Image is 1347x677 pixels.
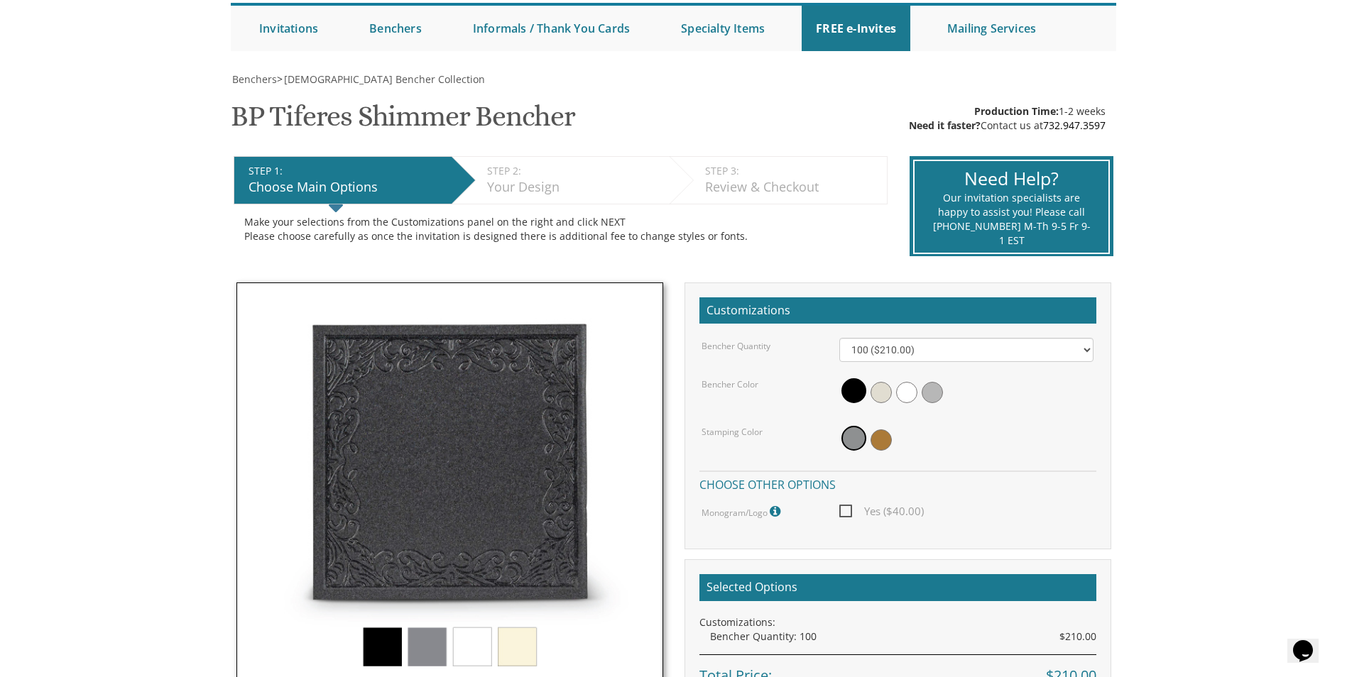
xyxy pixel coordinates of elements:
[245,6,332,51] a: Invitations
[355,6,436,51] a: Benchers
[487,178,662,197] div: Your Design
[699,470,1096,495] h4: Choose other options
[283,72,485,86] a: [DEMOGRAPHIC_DATA] Bencher Collection
[487,164,662,178] div: STEP 2:
[933,6,1050,51] a: Mailing Services
[231,72,277,86] a: Benchers
[702,426,763,438] label: Stamping Color
[667,6,779,51] a: Specialty Items
[232,72,277,86] span: Benchers
[932,166,1091,192] div: Need Help?
[249,164,445,178] div: STEP 1:
[702,340,770,352] label: Bencher Quantity
[699,297,1096,324] h2: Customizations
[699,574,1096,601] h2: Selected Options
[705,164,880,178] div: STEP 3:
[244,215,877,243] div: Make your selections from the Customizations panel on the right and click NEXT Please choose care...
[1287,620,1333,663] iframe: chat widget
[231,101,575,143] h1: BP Tiferes Shimmer Bencher
[277,72,485,86] span: >
[705,178,880,197] div: Review & Checkout
[249,178,445,197] div: Choose Main Options
[932,191,1091,248] div: Our invitation specialists are happy to assist you! Please call [PHONE_NUMBER] M-Th 9-5 Fr 9-1 EST
[710,629,1096,644] div: Bencher Quantity: 100
[802,6,910,51] a: FREE e-Invites
[699,615,1096,629] div: Customizations:
[974,104,1059,118] span: Production Time:
[909,104,1106,133] div: 1-2 weeks Contact us at
[284,72,485,86] span: [DEMOGRAPHIC_DATA] Bencher Collection
[1043,119,1106,132] a: 732.947.3597
[839,502,924,520] span: Yes ($40.00)
[702,502,784,521] label: Monogram/Logo
[909,119,981,132] span: Need it faster?
[702,378,758,390] label: Bencher Color
[1059,629,1096,644] span: $210.00
[459,6,644,51] a: Informals / Thank You Cards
